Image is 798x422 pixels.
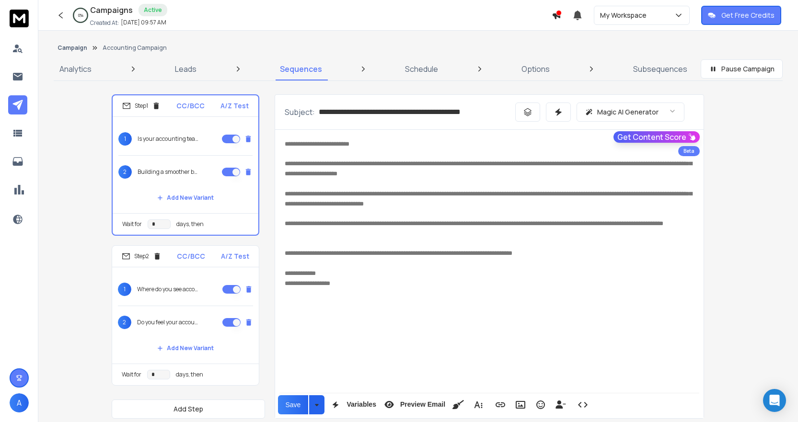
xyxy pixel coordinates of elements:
li: Step2CC/BCCA/Z Test1Where do you see accounting teams struggling the most?2Do you feel your accou... [112,245,259,386]
button: Get Free Credits [701,6,781,25]
button: Save [278,395,309,414]
p: Do you feel your accounting team is stretched right now? [137,319,198,326]
div: Active [139,4,167,16]
span: 2 [118,165,132,179]
button: More Text [469,395,487,414]
span: Preview Email [398,400,447,409]
span: 2 [118,316,131,329]
h1: Campaigns [90,4,133,16]
button: Clean HTML [449,395,467,414]
a: Analytics [54,57,97,80]
p: CC/BCC [177,251,205,261]
a: Options [516,57,555,80]
a: Subsequences [627,57,693,80]
p: Where do you see accounting teams struggling the most? [137,285,198,293]
p: Building a smoother back office for {{[DOMAIN_NAME]}} [138,168,199,176]
button: Preview Email [380,395,447,414]
p: Accounting Campaign [103,44,167,52]
p: Analytics [59,63,92,75]
p: A/Z Test [220,101,249,111]
p: Created At: [90,19,119,27]
a: Schedule [399,57,444,80]
p: [DATE] 09:57 AM [121,19,166,26]
p: Subsequences [633,63,687,75]
button: Pause Campaign [701,59,783,79]
a: Sequences [274,57,328,80]
button: Insert Link (Ctrl+K) [491,395,509,414]
button: Add New Variant [150,339,221,358]
p: Get Free Credits [721,11,775,20]
p: Options [521,63,550,75]
button: A [10,393,29,412]
button: Add New Variant [150,188,221,207]
p: Magic AI Generator [597,107,659,117]
div: Step 2 [122,252,162,261]
p: Leads [175,63,197,75]
button: Variables [326,395,378,414]
span: 1 [118,283,131,296]
span: Variables [345,400,378,409]
p: Wait for [122,220,142,228]
li: Step1CC/BCCA/Z Test1Is your accounting team doing too much manually?2Building a smoother back off... [112,94,259,236]
span: 1 [118,132,132,146]
p: 0 % [78,12,83,18]
button: Insert Image (Ctrl+P) [511,395,530,414]
button: Emoticons [532,395,550,414]
p: My Workspace [600,11,650,20]
p: days, then [176,371,203,378]
button: Campaign [58,44,87,52]
button: Insert Unsubscribe Link [552,395,570,414]
p: Subject: [285,106,315,118]
div: Beta [678,146,700,156]
p: Wait for [122,371,141,378]
button: Magic AI Generator [577,103,684,122]
div: Step 1 [122,102,161,110]
button: Add Step [112,399,265,419]
p: days, then [176,220,204,228]
button: Get Content Score [613,131,700,143]
p: A/Z Test [221,251,249,261]
p: Is your accounting team doing too much manually? [138,135,199,143]
div: Open Intercom Messenger [763,389,786,412]
a: Leads [169,57,202,80]
p: Schedule [405,63,438,75]
p: CC/BCC [176,101,205,111]
p: Sequences [280,63,322,75]
button: Code View [574,395,592,414]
